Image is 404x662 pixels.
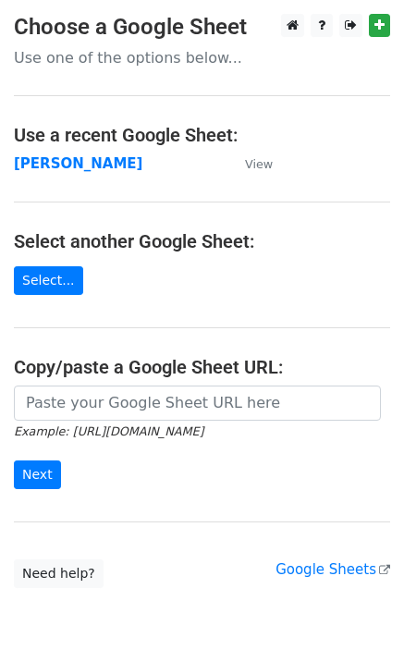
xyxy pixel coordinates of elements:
p: Use one of the options below... [14,48,390,67]
small: View [245,157,273,171]
input: Next [14,460,61,489]
small: Example: [URL][DOMAIN_NAME] [14,424,203,438]
a: Need help? [14,559,104,588]
a: Google Sheets [275,561,390,578]
a: View [226,155,273,172]
a: Select... [14,266,83,295]
h4: Copy/paste a Google Sheet URL: [14,356,390,378]
input: Paste your Google Sheet URL here [14,386,381,421]
h3: Choose a Google Sheet [14,14,390,41]
a: [PERSON_NAME] [14,155,142,172]
h4: Select another Google Sheet: [14,230,390,252]
h4: Use a recent Google Sheet: [14,124,390,146]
